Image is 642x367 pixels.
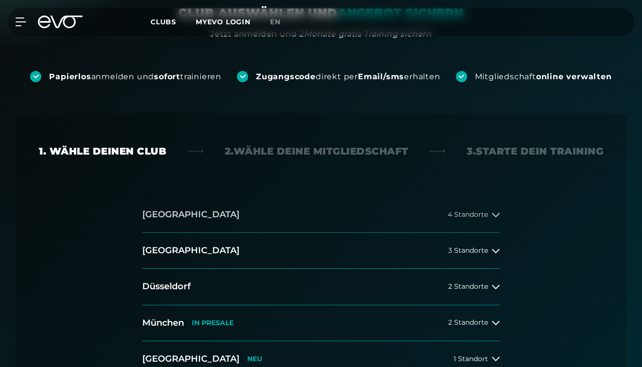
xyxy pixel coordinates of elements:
h2: Düsseldorf [142,280,191,293]
strong: Papierlos [49,72,91,81]
span: Clubs [151,17,176,26]
button: [GEOGRAPHIC_DATA]4 Standorte [142,197,500,233]
span: en [270,17,281,26]
p: NEU [247,355,262,363]
button: MünchenIN PRESALE2 Standorte [142,305,500,341]
span: 1 Standort [454,355,488,363]
div: 3. Starte dein Training [467,144,603,158]
span: 2 Standorte [448,283,488,290]
div: 1. Wähle deinen Club [39,144,166,158]
h2: München [142,317,184,329]
strong: Zugangscode [256,72,316,81]
h2: [GEOGRAPHIC_DATA] [142,245,239,257]
strong: sofort [154,72,180,81]
a: MYEVO LOGIN [196,17,251,26]
h2: [GEOGRAPHIC_DATA] [142,353,239,365]
p: IN PRESALE [192,319,234,327]
strong: Email/sms [358,72,404,81]
span: 2 Standorte [448,319,488,326]
strong: online verwalten [536,72,612,81]
span: 4 Standorte [448,211,488,218]
div: anmelden und trainieren [49,71,221,82]
button: [GEOGRAPHIC_DATA]3 Standorte [142,233,500,269]
div: direkt per erhalten [256,71,440,82]
div: Mitgliedschaft [475,71,612,82]
h2: [GEOGRAPHIC_DATA] [142,209,239,221]
span: 3 Standorte [448,247,488,254]
a: en [270,17,292,28]
button: Düsseldorf2 Standorte [142,269,500,305]
div: 2. Wähle deine Mitgliedschaft [225,144,408,158]
a: Clubs [151,17,196,26]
